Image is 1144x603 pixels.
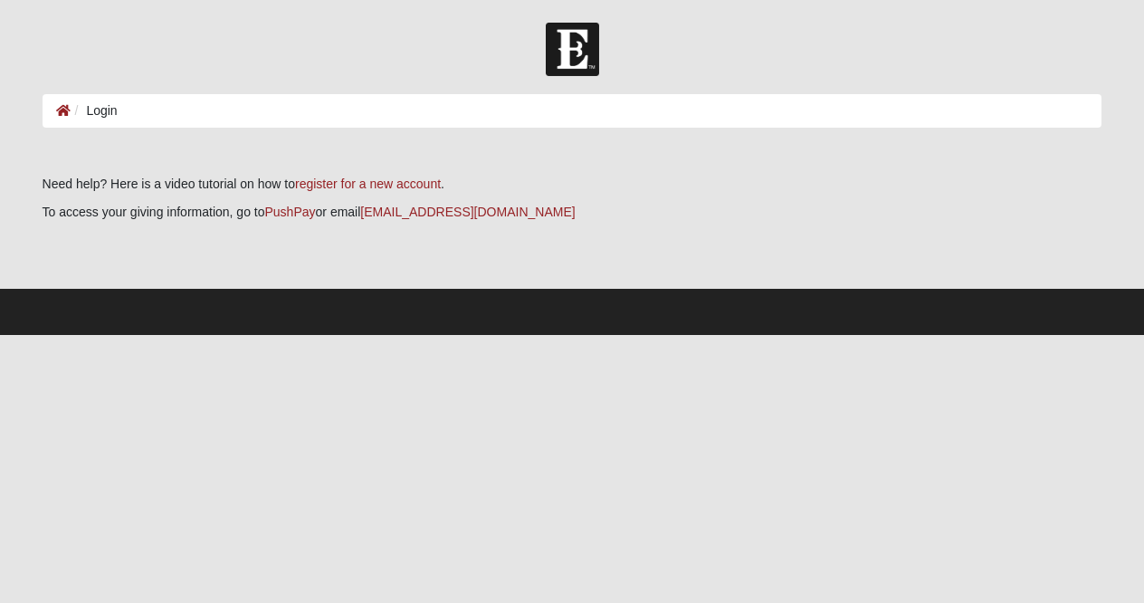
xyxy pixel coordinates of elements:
[546,23,599,76] img: Church of Eleven22 Logo
[71,101,118,120] li: Login
[295,177,441,191] a: register for a new account
[43,175,1102,194] p: Need help? Here is a video tutorial on how to .
[43,203,1102,222] p: To access your giving information, go to or email
[360,205,575,219] a: [EMAIL_ADDRESS][DOMAIN_NAME]
[265,205,316,219] a: PushPay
